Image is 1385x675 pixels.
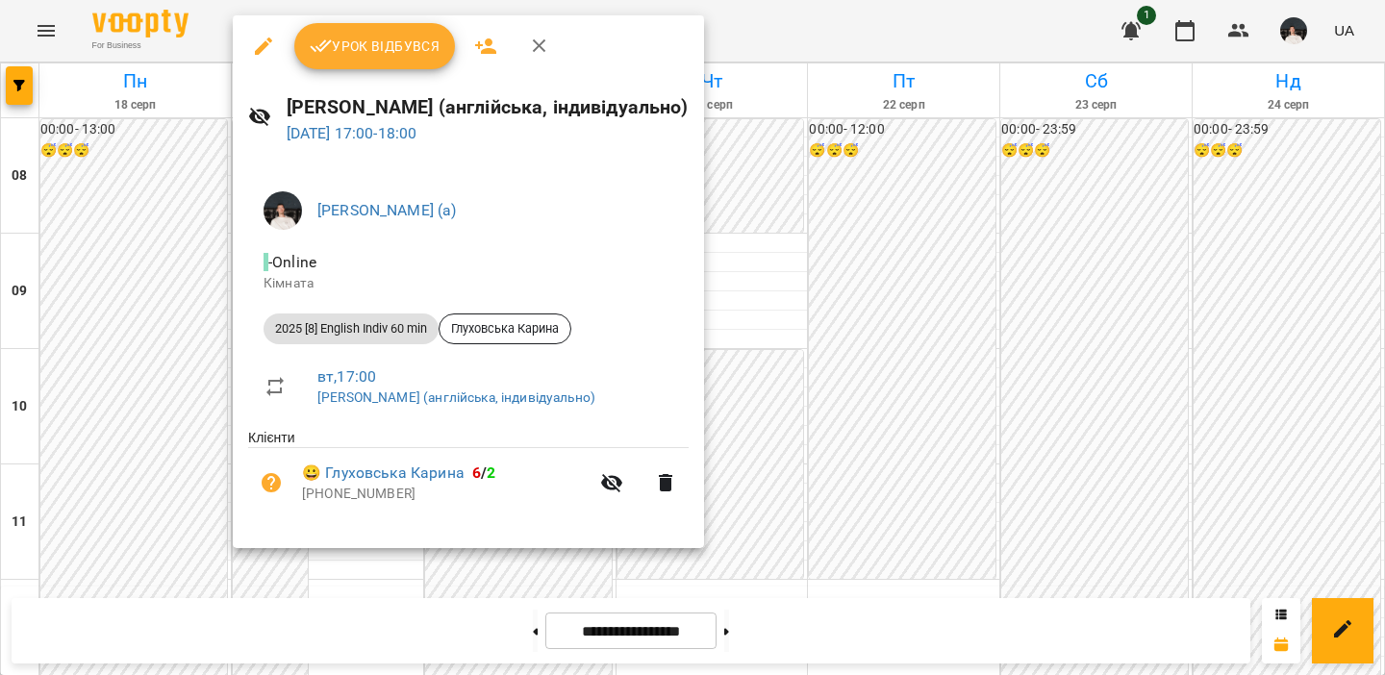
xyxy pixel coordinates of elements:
b: / [472,463,495,482]
span: 2 [487,463,495,482]
a: [DATE] 17:00-18:00 [287,124,417,142]
span: Глуховська Карина [440,320,570,337]
span: Урок відбувся [310,35,441,58]
p: [PHONE_NUMBER] [302,485,589,504]
img: 5ac69435918e69000f8bf39d14eaa1af.jpg [264,191,302,230]
span: 6 [472,463,481,482]
div: Глуховська Карина [439,313,571,344]
a: [PERSON_NAME] (англійська, індивідуально) [317,389,595,405]
ul: Клієнти [248,428,689,524]
p: Кімната [264,274,673,293]
button: Візит ще не сплачено. Додати оплату? [248,460,294,506]
span: 2025 [8] English Indiv 60 min [264,320,439,337]
span: - Online [264,253,320,271]
h6: [PERSON_NAME] (англійська, індивідуально) [287,92,689,122]
a: вт , 17:00 [317,367,376,386]
button: Урок відбувся [294,23,456,69]
a: [PERSON_NAME] (а) [317,201,457,219]
a: 😀 Глуховська Карина [302,462,465,485]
